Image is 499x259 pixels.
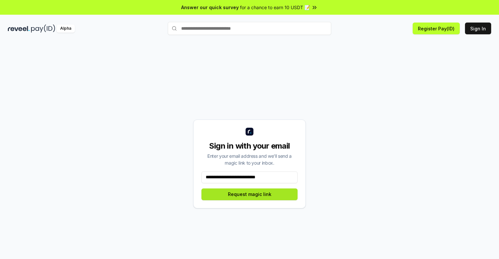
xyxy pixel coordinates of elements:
img: reveel_dark [8,24,30,33]
img: logo_small [246,128,253,136]
div: Enter your email address and we’ll send a magic link to your inbox. [201,153,298,166]
button: Request magic link [201,188,298,200]
button: Sign In [465,23,491,34]
div: Alpha [57,24,75,33]
div: Sign in with your email [201,141,298,151]
button: Register Pay(ID) [413,23,460,34]
span: for a chance to earn 10 USDT 📝 [240,4,310,11]
span: Answer our quick survey [181,4,239,11]
img: pay_id [31,24,55,33]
